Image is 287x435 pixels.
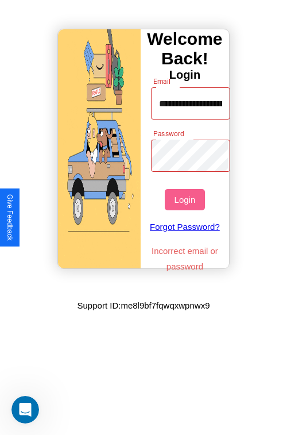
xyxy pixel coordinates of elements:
[141,68,229,82] h4: Login
[153,129,184,138] label: Password
[77,298,210,313] p: Support ID: me8l9bf7fqwqxwpnwx9
[165,189,204,210] button: Login
[145,210,225,243] a: Forgot Password?
[145,243,225,274] p: Incorrect email or password
[58,29,141,268] img: gif
[11,396,39,424] iframe: Intercom live chat
[6,194,14,241] div: Give Feedback
[141,29,229,68] h3: Welcome Back!
[153,76,171,86] label: Email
